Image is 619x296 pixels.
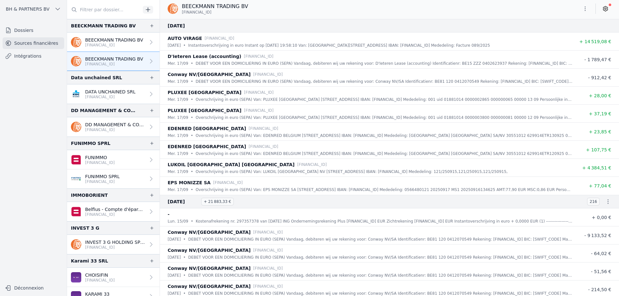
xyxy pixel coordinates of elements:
p: Overschrijving in euro (SEPA) Van: PLUXEE [GEOGRAPHIC_DATA] [STREET_ADDRESS] IBAN: [FINANCIAL_ID]... [196,114,573,121]
div: DD MANAGEMENT & CONSULTING BV [71,107,139,114]
span: + 21 883,33 € [201,198,234,205]
p: [FINANCIAL_ID] [85,179,120,184]
span: + 14 519,08 € [579,39,611,44]
p: DATA UNCHAINED SRL [85,89,135,95]
p: DEBET VOOR EEN DOMICILIERING IN EURO (SEPA) Vandaag, debiteren wij uw rekening voor: D'Ieteren Le... [196,60,573,67]
span: 216 [587,198,600,205]
p: [FINANCIAL_ID] [85,62,143,67]
p: [FINANCIAL_ID] [297,161,327,168]
a: INVEST 3 G HOLDING SPRL [FINANCIAL_ID] [67,235,160,254]
img: FINTRO_BE_BUSINESS_GEBABEBB.png [71,174,81,184]
div: • [191,78,193,85]
p: EDENRED [GEOGRAPHIC_DATA] [168,125,246,132]
p: [FINANCIAL_ID] [253,71,283,78]
p: Conway NV/[GEOGRAPHIC_DATA] [168,228,251,236]
p: Kostenafrekening nr. 297357378 van [DATE] ING Ondernemingsrekening Plus [FINANCIAL_ID] EUR Zichtr... [196,218,573,224]
p: DEBET VOOR EEN DOMICILIERING IN EURO (SEPA) Vandaag, debiteren wij uw rekening voor: Conway NV/SA... [188,236,573,243]
p: [FINANCIAL_ID] [213,179,243,186]
img: ing.png [168,4,178,14]
p: mer. 17/09 [168,96,188,103]
p: Overschrijving in euro (SEPA) Van: PLUXEE [GEOGRAPHIC_DATA] [STREET_ADDRESS] IBAN: [FINANCIAL_ID]... [196,96,573,103]
div: Data unchained SRL [71,74,122,81]
p: mer. 17/09 [168,168,188,175]
span: - 214,50 € [588,287,611,292]
p: Overschrijving in euro (SEPA) Van: EDENRED BELGIUM [STREET_ADDRESS] IBAN: [FINANCIAL_ID] Mededeli... [196,150,573,157]
div: Karami 33 SRL [71,257,108,265]
p: DEBET VOOR EEN DOMICILIERING IN EURO (SEPA) Vandaag, debiteren wij uw rekening voor: Conway NV/SA... [188,272,573,279]
p: mer. 17/09 [168,186,188,193]
div: • [183,254,186,261]
span: + 28,00 € [589,93,611,98]
a: DD MANAGEMENT & CONSULTING SRL [FINANCIAL_ID] [67,117,160,137]
img: ing.png [71,37,81,47]
span: + 0,00 € [592,215,611,220]
p: [FINANCIAL_ID] [249,125,278,132]
span: - 1 789,47 € [584,57,611,62]
img: BEOBANK_CTBKBEBX.png [71,272,81,282]
div: • [183,272,186,279]
p: [FINANCIAL_ID] [85,43,143,48]
p: AUTO VIRAGE [168,34,202,42]
div: INVEST 3 G [71,224,99,232]
img: KBC_BRUSSELS_KREDBEBB.png [71,89,81,99]
p: INVEST 3 G HOLDING SPRL [85,239,145,245]
button: Déconnexion [3,283,64,293]
div: • [183,42,186,49]
span: - 51,56 € [591,269,611,274]
p: FUNIMMO SPRL [85,173,120,180]
div: IMMOBORIENT [71,191,108,199]
div: • [191,60,193,67]
div: • [191,218,193,224]
div: • [191,96,193,103]
a: Intégrations [3,50,64,62]
p: [FINANCIAL_ID] [85,278,115,283]
p: [DATE] [168,272,181,279]
p: mer. 17/09 [168,78,188,85]
div: • [191,132,193,139]
span: [DATE] [168,198,199,205]
input: Filtrer par dossier... [67,4,141,15]
a: FUNIMMO [FINANCIAL_ID] [67,150,160,169]
p: Conway NV/[GEOGRAPHIC_DATA] [168,282,251,290]
p: Conway NV/[GEOGRAPHIC_DATA] [168,71,251,78]
div: • [191,186,193,193]
p: [DATE] [168,42,181,49]
p: mer. 17/09 [168,132,188,139]
p: Overschrijving in euro (SEPA) Van: EDENRED BELGIUM [STREET_ADDRESS] IBAN: [FINANCIAL_ID] Mededeli... [196,132,573,139]
p: - [168,210,170,218]
div: BEECKMANN TRADING BV [71,22,136,30]
p: LUKOIL [GEOGRAPHIC_DATA] [GEOGRAPHIC_DATA] [168,161,295,168]
p: [FINANCIAL_ID] [253,265,283,272]
a: DATA UNCHAINED SRL [FINANCIAL_ID] [67,84,160,104]
p: [FINANCIAL_ID] [85,127,145,132]
a: Sources financières [3,37,64,49]
span: - 912,42 € [588,75,611,80]
p: [FINANCIAL_ID] [85,160,115,165]
p: DEBET VOOR EEN DOMICILIERING IN EURO (SEPA) Vandaag, debiteren wij uw rekening voor: Conway NV/SA... [196,78,573,85]
p: BEECKMANN TRADING BV [85,37,143,43]
p: Overschrijving in euro (SEPA) Van: LUKOIL [GEOGRAPHIC_DATA] NV [STREET_ADDRESS] IBAN: [FINANCIAL_... [196,168,508,175]
p: [FINANCIAL_ID] [253,283,283,290]
p: [FINANCIAL_ID] [85,245,145,250]
p: PLUXEE [GEOGRAPHIC_DATA] [168,107,241,114]
span: BH & PARTNERS BV [6,6,49,12]
p: CHOISIFIN [85,272,115,278]
p: BEECKMANN TRADING BV [85,56,143,62]
p: Conway NV/[GEOGRAPHIC_DATA] [168,264,251,272]
p: Conway NV/[GEOGRAPHIC_DATA] [168,246,251,254]
p: D'Ieteren Lease (accounting) [168,53,241,60]
p: [FINANCIAL_ID] [205,35,234,42]
span: + 37,19 € [589,111,611,116]
p: [FINANCIAL_ID] [244,53,273,60]
p: mer. 17/09 [168,60,188,67]
p: Instantoverschrijving in euro Instant op [DATE] 19:58:10 Van: [GEOGRAPHIC_DATA][STREET_ADDRESS] I... [188,42,490,49]
span: - 64,02 € [591,251,611,256]
a: BEECKMANN TRADING BV [FINANCIAL_ID] [67,52,160,71]
p: EPS MONIZZE SA [168,179,211,186]
p: PLUXEE [GEOGRAPHIC_DATA] [168,89,241,96]
p: FUNIMMO [85,154,115,161]
button: BH & PARTNERS BV [3,4,64,14]
span: - 9 133,52 € [584,233,611,238]
p: mer. 17/09 [168,114,188,121]
span: + 4 384,51 € [582,165,611,170]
